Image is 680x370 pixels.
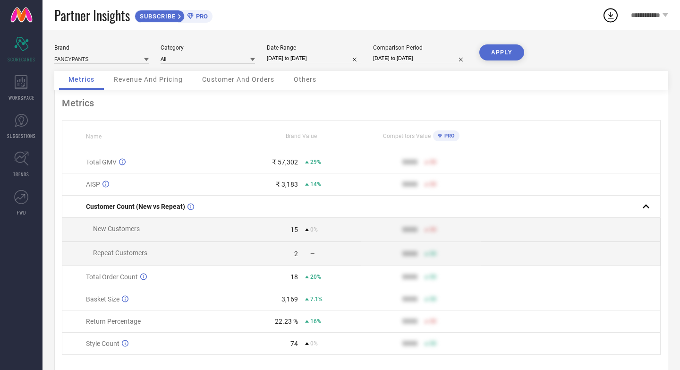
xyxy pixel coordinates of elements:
span: FWD [17,209,26,216]
a: SUBSCRIBEPRO [135,8,212,23]
div: 3,169 [281,295,298,303]
div: Brand [54,44,149,51]
div: ₹ 3,183 [276,181,298,188]
span: Return Percentage [86,318,141,325]
span: Others [294,76,316,83]
div: 9999 [402,181,417,188]
div: 22.23 % [275,318,298,325]
span: Customer And Orders [202,76,274,83]
div: 9999 [402,340,417,347]
span: Name [86,133,102,140]
span: 50 [430,318,436,325]
span: PRO [442,133,455,139]
span: Basket Size [86,295,119,303]
div: Comparison Period [373,44,467,51]
div: 9999 [402,158,417,166]
div: Category [161,44,255,51]
span: AISP [86,181,100,188]
span: 50 [430,296,436,302]
div: ₹ 57,302 [272,158,298,166]
span: 50 [430,250,436,257]
span: 0% [310,226,318,233]
span: SUGGESTIONS [7,132,36,139]
div: 2 [294,250,298,258]
span: PRO [194,13,208,20]
div: 15 [290,226,298,233]
span: Total Order Count [86,273,138,281]
div: 18 [290,273,298,281]
span: Repeat Customers [93,249,147,257]
input: Select date range [267,53,361,63]
span: Brand Value [286,133,317,139]
span: Total GMV [86,158,117,166]
span: New Customers [93,225,140,232]
div: 9999 [402,273,417,281]
span: Style Count [86,340,119,347]
span: WORKSPACE [8,94,34,101]
span: Revenue And Pricing [114,76,183,83]
span: Metrics [68,76,94,83]
div: 9999 [402,250,417,258]
div: Date Range [267,44,361,51]
span: 0% [310,340,318,347]
span: Competitors Value [383,133,431,139]
input: Select comparison period [373,53,467,63]
span: Customer Count (New vs Repeat) [86,203,185,210]
span: SUBSCRIBE [135,13,178,20]
div: 9999 [402,318,417,325]
div: 74 [290,340,298,347]
span: 20% [310,274,321,280]
div: 9999 [402,226,417,233]
span: 50 [430,181,436,188]
button: APPLY [479,44,524,60]
span: 50 [430,226,436,233]
div: Open download list [602,7,619,24]
span: 7.1% [310,296,323,302]
span: 29% [310,159,321,165]
span: TRENDS [13,171,29,178]
span: 50 [430,159,436,165]
span: Partner Insights [54,6,130,25]
span: — [310,250,314,257]
span: 50 [430,274,436,280]
span: 16% [310,318,321,325]
span: 50 [430,340,436,347]
div: Metrics [62,97,661,109]
span: 14% [310,181,321,188]
div: 9999 [402,295,417,303]
span: SCORECARDS [8,56,35,63]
